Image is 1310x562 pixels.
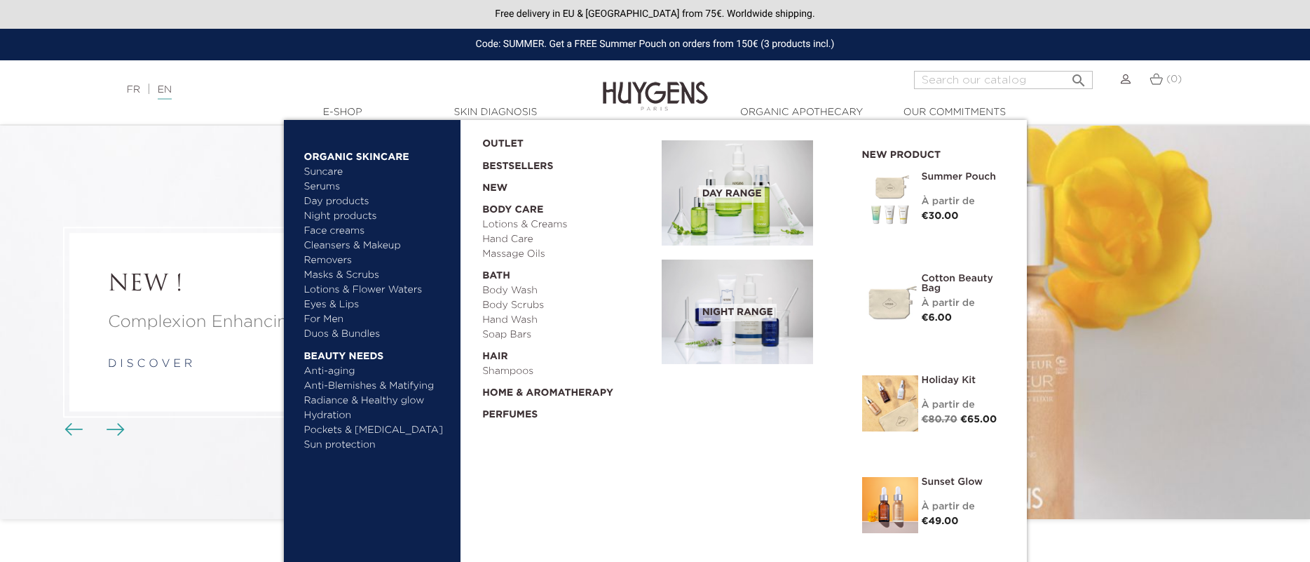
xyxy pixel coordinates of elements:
[304,379,451,394] a: Anti-Blemishes & Matifying
[922,172,1006,182] a: Summer pouch
[482,174,652,196] a: New
[885,105,1025,120] a: Our commitments
[482,313,652,328] a: Hand Wash
[603,59,708,113] img: Huygens
[482,328,652,342] a: Soap Bars
[482,152,639,174] a: Bestsellers
[922,500,1006,514] div: À partir de
[273,105,413,120] a: E-Shop
[482,218,652,232] a: Lotions & Creams
[127,85,140,95] a: FR
[482,342,652,364] a: Hair
[482,196,652,218] a: Body Care
[304,180,451,194] a: Serums
[482,298,652,313] a: Body Scrubs
[732,105,872,120] a: Organic Apothecary
[304,394,451,408] a: Radiance & Healthy glow
[304,224,451,239] a: Face creams
[662,140,841,246] a: Day Range
[482,232,652,247] a: Hand Care
[158,85,172,100] a: EN
[304,327,451,342] a: Duos & Bundles
[922,375,1006,385] a: Holiday Kit
[922,211,959,221] span: €30.00
[662,260,841,365] a: Night Range
[922,194,1006,209] div: À partir de
[304,408,451,423] a: Hydration
[108,359,192,370] a: d i s c o v e r
[922,313,953,323] span: €6.00
[304,297,451,312] a: Eyes & Lips
[662,260,813,365] img: routine_nuit_banner.jpg
[425,105,566,120] a: Skin Diagnosis
[482,262,652,283] a: Bath
[304,268,451,283] a: Masks & Scrubs
[304,142,451,165] a: Organic Skincare
[662,140,813,246] img: routine_jour_banner.jpg
[1166,74,1182,84] span: (0)
[482,130,639,152] a: OUTLET
[922,477,1006,487] a: Sunset Glow
[304,209,438,224] a: Night products
[862,274,918,330] img: Cotton Beauty Bag
[922,415,957,424] span: €80.70
[304,438,451,453] a: Sun protection
[862,375,918,431] img: Holiday kit
[482,283,652,298] a: Body Wash
[960,415,997,424] span: €65.00
[120,81,535,98] div: |
[108,309,404,335] a: Complexion Enhancing Glow Drops
[914,71,1093,89] input: Search
[304,423,451,438] a: Pockets & [MEDICAL_DATA]
[1066,67,1091,86] button: 
[1070,68,1087,85] i: 
[699,304,777,321] span: Night Range
[862,477,918,533] img: Sunset Glow
[482,247,652,262] a: Massage Oils
[482,401,652,422] a: Perfumes
[304,283,451,297] a: Lotions & Flower Waters
[304,342,451,364] a: Beauty needs
[70,420,116,441] div: Carousel buttons
[922,274,1006,293] a: Cotton Beauty Bag
[304,194,451,209] a: Day products
[922,398,1006,413] div: À partir de
[922,516,959,526] span: €49.00
[922,296,1006,311] div: À partir de
[304,364,451,379] a: Anti-aging
[304,239,451,268] a: Cleansers & Makeup Removers
[482,364,652,379] a: Shampoos
[482,379,652,401] a: Home & Aromatherapy
[304,165,451,180] a: Suncare
[699,185,765,203] span: Day Range
[862,172,918,228] img: Summer pouch
[304,312,451,327] a: For Men
[862,145,1006,161] h2: New product
[108,272,404,299] a: NEW !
